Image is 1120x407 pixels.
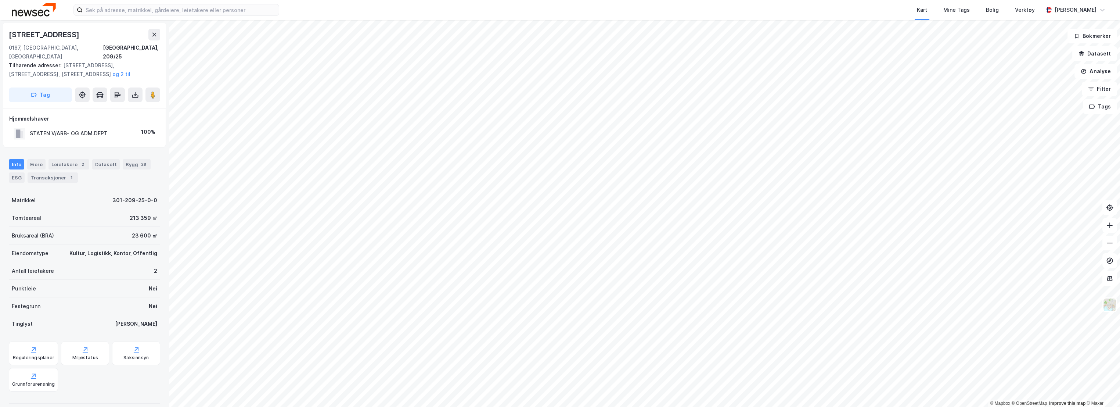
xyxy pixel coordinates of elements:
[1074,64,1117,79] button: Analyse
[141,128,155,136] div: 100%
[48,159,89,169] div: Leietakere
[130,214,157,222] div: 213 359 ㎡
[1083,372,1120,407] iframe: Chat Widget
[1049,401,1085,406] a: Improve this map
[103,43,160,61] div: [GEOGRAPHIC_DATA], 209/25
[30,129,108,138] div: STATEN V/ARB- OG ADM.DEPT
[9,62,63,68] span: Tilhørende adresser:
[149,284,157,293] div: Nei
[9,88,72,102] button: Tag
[1012,401,1047,406] a: OpenStreetMap
[69,249,157,258] div: Kultur, Logistikk, Kontor, Offentlig
[1015,6,1035,14] div: Verktøy
[1083,372,1120,407] div: Kontrollprogram for chat
[12,319,33,328] div: Tinglyst
[917,6,927,14] div: Kart
[112,196,157,205] div: 301-209-25-0-0
[990,401,1010,406] a: Mapbox
[12,214,41,222] div: Tomteareal
[1067,29,1117,43] button: Bokmerker
[68,174,75,181] div: 1
[9,61,154,79] div: [STREET_ADDRESS], [STREET_ADDRESS], [STREET_ADDRESS]
[1103,298,1117,312] img: Z
[154,267,157,275] div: 2
[943,6,970,14] div: Mine Tags
[72,355,98,361] div: Miljøstatus
[9,159,24,169] div: Info
[9,114,160,123] div: Hjemmelshaver
[12,249,48,258] div: Eiendomstype
[12,196,36,205] div: Matrikkel
[9,43,103,61] div: 0167, [GEOGRAPHIC_DATA], [GEOGRAPHIC_DATA]
[13,355,54,361] div: Reguleringsplaner
[12,231,54,240] div: Bruksareal (BRA)
[27,159,46,169] div: Eiere
[149,302,157,311] div: Nei
[123,159,151,169] div: Bygg
[1072,46,1117,61] button: Datasett
[83,4,279,15] input: Søk på adresse, matrikkel, gårdeiere, leietakere eller personer
[123,355,149,361] div: Saksinnsyn
[12,267,54,275] div: Antall leietakere
[1055,6,1096,14] div: [PERSON_NAME]
[132,231,157,240] div: 23 600 ㎡
[12,284,36,293] div: Punktleie
[12,302,40,311] div: Festegrunn
[140,161,148,168] div: 28
[9,172,25,183] div: ESG
[92,159,120,169] div: Datasett
[1083,99,1117,114] button: Tags
[28,172,78,183] div: Transaksjoner
[115,319,157,328] div: [PERSON_NAME]
[79,161,86,168] div: 2
[9,29,81,40] div: [STREET_ADDRESS]
[1082,82,1117,96] button: Filter
[12,3,56,16] img: newsec-logo.f6e21ccffca1b3a03d2d.png
[986,6,999,14] div: Bolig
[12,381,55,387] div: Grunnforurensning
